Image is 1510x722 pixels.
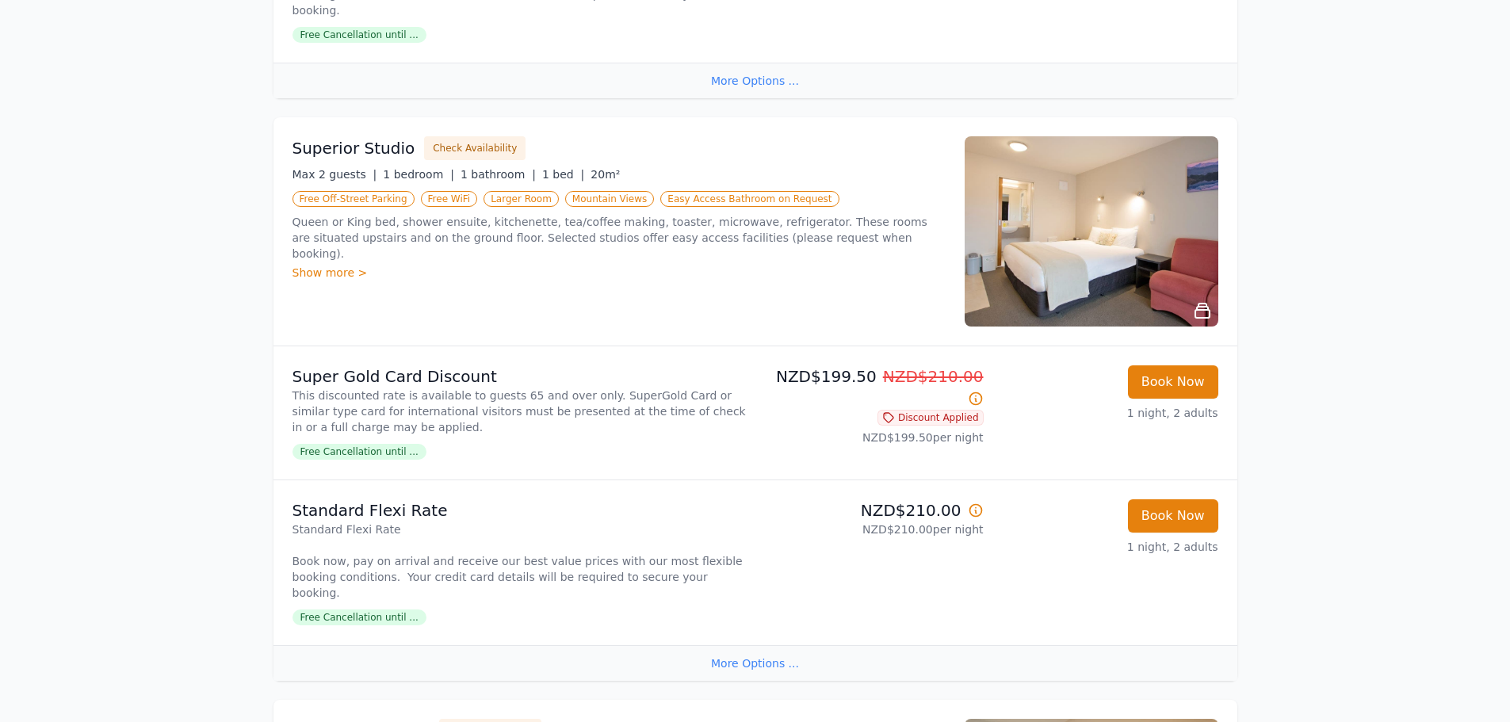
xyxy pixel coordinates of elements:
[565,191,654,207] span: Mountain Views
[292,214,946,262] p: Queen or King bed, shower ensuite, kitchenette, tea/coffee making, toaster, microwave, refrigerat...
[292,521,749,601] p: Standard Flexi Rate Book now, pay on arrival and receive our best value prices with our most flex...
[660,191,839,207] span: Easy Access Bathroom on Request
[1128,365,1218,399] button: Book Now
[996,539,1218,555] p: 1 night, 2 adults
[542,168,584,181] span: 1 bed |
[292,388,749,435] p: This discounted rate is available to guests 65 and over only. SuperGold Card or similar type card...
[424,136,526,160] button: Check Availability
[484,191,559,207] span: Larger Room
[292,499,749,521] p: Standard Flexi Rate
[292,609,426,625] span: Free Cancellation until ...
[273,645,1237,681] div: More Options ...
[461,168,536,181] span: 1 bathroom |
[292,365,749,388] p: Super Gold Card Discount
[883,367,984,386] span: NZD$210.00
[762,499,984,521] p: NZD$210.00
[591,168,620,181] span: 20m²
[383,168,454,181] span: 1 bedroom |
[292,444,426,460] span: Free Cancellation until ...
[877,410,984,426] span: Discount Applied
[421,191,478,207] span: Free WiFi
[996,405,1218,421] p: 1 night, 2 adults
[292,265,946,281] div: Show more >
[1128,499,1218,533] button: Book Now
[762,521,984,537] p: NZD$210.00 per night
[762,430,984,445] p: NZD$199.50 per night
[292,191,415,207] span: Free Off-Street Parking
[292,137,415,159] h3: Superior Studio
[292,27,426,43] span: Free Cancellation until ...
[762,365,984,410] p: NZD$199.50
[292,168,377,181] span: Max 2 guests |
[273,63,1237,98] div: More Options ...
